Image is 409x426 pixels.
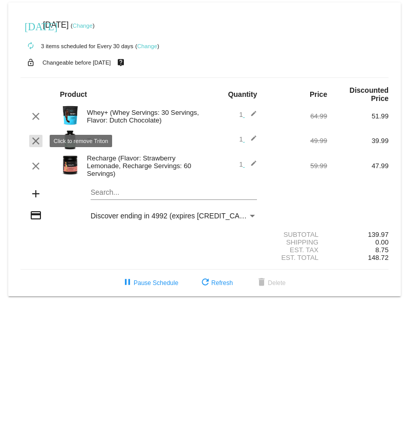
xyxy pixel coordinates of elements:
[25,56,37,69] mat-icon: lock_open
[82,109,205,124] div: Whey+ (Whey Servings: 30 Servings, Flavor: Dutch Chocolate)
[30,135,42,147] mat-icon: clear
[266,246,327,254] div: Est. Tax
[266,254,327,261] div: Est. Total
[368,254,389,261] span: 148.72
[115,56,127,69] mat-icon: live_help
[247,274,294,292] button: Delete
[199,279,233,287] span: Refresh
[375,238,389,246] span: 0.00
[199,277,211,289] mat-icon: refresh
[245,160,257,172] mat-icon: edit
[20,43,133,49] small: 3 items scheduled for Every 30 days
[121,277,134,289] mat-icon: pause
[327,137,389,145] div: 39.99
[25,19,37,32] mat-icon: [DATE]
[91,212,276,220] span: Discover ending in 4992 (expires [CREDIT_CARD_DATA])
[239,160,257,168] span: 1
[30,160,42,172] mat-icon: clear
[82,137,205,145] div: Triton
[266,112,327,120] div: 64.99
[113,274,186,292] button: Pause Schedule
[73,23,93,29] a: Change
[135,43,159,49] small: ( )
[60,105,80,126] img: Image-1-Carousel-Whey-2lb-Dutch-Chocolate-no-badge-Transp.png
[327,112,389,120] div: 51.99
[42,59,111,66] small: Changeable before [DATE]
[60,155,80,175] img: Recharge-60S-bottle-Image-Carousel-Strw-Lemonade.png
[245,110,257,123] mat-icon: edit
[239,135,257,143] span: 1
[350,86,389,103] strong: Discounted Price
[310,90,327,98] strong: Price
[266,137,327,145] div: 49.99
[266,238,327,246] div: Shipping
[30,110,42,123] mat-icon: clear
[327,231,389,238] div: 139.97
[255,277,268,289] mat-icon: delete
[245,135,257,147] mat-icon: edit
[191,274,241,292] button: Refresh
[91,212,257,220] mat-select: Payment Method
[60,90,87,98] strong: Product
[375,246,389,254] span: 8.75
[91,189,257,197] input: Search...
[60,130,80,150] img: Image-1-Carousel-Triton-Transp.png
[25,40,37,52] mat-icon: autorenew
[228,90,257,98] strong: Quantity
[30,209,42,221] mat-icon: credit_card
[121,279,178,287] span: Pause Schedule
[266,231,327,238] div: Subtotal
[255,279,286,287] span: Delete
[30,188,42,200] mat-icon: add
[71,23,95,29] small: ( )
[327,162,389,170] div: 47.99
[82,154,205,177] div: Recharge (Flavor: Strawberry Lemonade, Recharge Servings: 60 Servings)
[266,162,327,170] div: 59.99
[137,43,157,49] a: Change
[239,111,257,118] span: 1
